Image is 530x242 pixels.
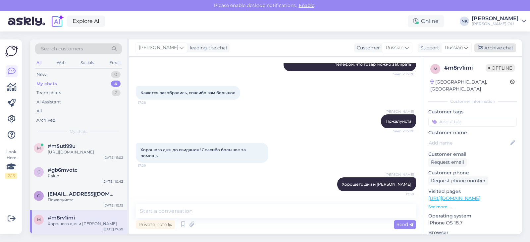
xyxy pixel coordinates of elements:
[48,149,123,155] div: [URL][DOMAIN_NAME]
[37,217,41,222] span: m
[48,143,76,149] span: #m5utl99u
[428,108,517,115] p: Customer tags
[386,119,411,124] span: Пожалуйста
[428,158,467,167] div: Request email
[140,90,236,95] span: Кажется разобрались, спасибо вам большое
[111,81,121,87] div: 4
[70,129,87,135] span: My chats
[428,151,517,158] p: Customer email
[445,44,463,51] span: Russian
[48,197,123,203] div: Пожалуйста
[386,109,414,114] span: [PERSON_NAME]
[36,81,57,87] div: My chats
[428,188,517,195] p: Visited pages
[5,149,17,179] div: Look Here
[111,71,121,78] div: 0
[486,64,515,72] span: Offline
[5,173,17,179] div: 2 / 3
[430,79,510,92] div: [GEOGRAPHIC_DATA], [GEOGRAPHIC_DATA]
[67,16,105,27] a: Explore AI
[408,15,444,27] div: Online
[37,146,41,151] span: m
[472,21,519,27] div: [PERSON_NAME] OÜ
[428,219,517,226] p: iPhone OS 18.7
[41,45,83,52] span: Search customers
[35,58,43,67] div: All
[55,58,67,67] div: Web
[428,176,488,185] div: Request phone number
[5,45,18,57] img: Askly Logo
[428,98,517,104] div: Customer information
[136,220,175,229] div: Private note
[428,129,517,136] p: Customer name
[397,221,413,227] span: Send
[48,221,123,227] div: Хорошего дня и [PERSON_NAME]
[460,17,469,26] div: NK
[428,229,517,236] p: Browser
[444,64,486,72] div: # m8rv1imi
[472,16,526,27] a: [PERSON_NAME][PERSON_NAME] OÜ
[103,155,123,160] div: [DATE] 11:02
[36,99,61,105] div: AI Assistant
[474,43,516,52] div: Archive chat
[139,44,178,51] span: [PERSON_NAME]
[434,66,437,71] span: m
[389,192,414,197] span: 17:30
[36,90,61,96] div: Team chats
[428,204,517,210] p: See more ...
[389,129,414,134] span: Seen ✓ 17:28
[297,2,316,8] span: Enable
[36,108,42,114] div: All
[418,44,439,51] div: Support
[50,14,64,28] img: explore-ai
[138,163,163,168] span: 17:29
[354,44,380,51] div: Customer
[389,72,414,77] span: Seen ✓ 17:26
[108,58,122,67] div: Email
[187,44,228,51] div: leading the chat
[79,58,95,67] div: Socials
[36,71,46,78] div: New
[428,195,480,201] a: [URL][DOMAIN_NAME]
[386,44,403,51] span: Russian
[103,203,123,208] div: [DATE] 10:15
[428,212,517,219] p: Operating system
[138,100,163,105] span: 17:28
[36,117,56,124] div: Archived
[429,139,509,147] input: Add name
[103,227,123,232] div: [DATE] 17:30
[48,191,117,197] span: okoprostuudio@gmail.com
[102,179,123,184] div: [DATE] 10:42
[428,169,517,176] p: Customer phone
[140,147,247,158] span: Хорошего дня, до свидания ! Спасибо большое за помощь
[112,90,121,96] div: 2
[386,172,414,177] span: [PERSON_NAME]
[342,182,411,187] span: Хорошего дня и [PERSON_NAME]
[48,167,78,173] span: #gb6mvotc
[48,215,75,221] span: #m8rv1imi
[428,117,517,127] input: Add a tag
[48,173,123,179] div: Palun
[37,193,40,198] span: o
[37,169,40,174] span: g
[472,16,519,21] div: [PERSON_NAME]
